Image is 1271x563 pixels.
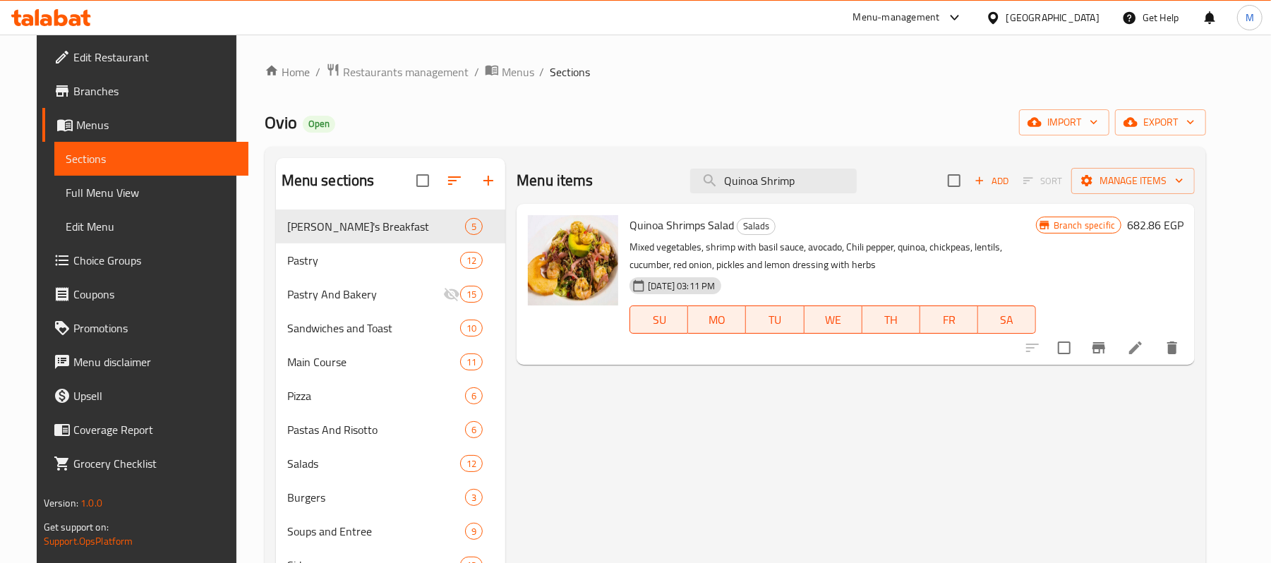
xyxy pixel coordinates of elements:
span: SA [984,310,1030,330]
div: items [460,252,483,269]
div: Burgers [287,489,466,506]
span: 6 [466,423,482,437]
a: Edit menu item [1127,339,1144,356]
h2: Menu sections [282,170,375,191]
div: Salads12 [276,447,506,480]
span: Upsell [73,387,238,404]
a: Grocery Checklist [42,447,249,480]
span: TH [868,310,915,330]
span: [PERSON_NAME]'s Breakfast [287,218,466,235]
span: 11 [461,356,482,369]
span: Grocery Checklist [73,455,238,472]
div: items [460,320,483,337]
span: Full Menu View [66,184,238,201]
div: Pastry And Bakery15 [276,277,506,311]
span: Coupons [73,286,238,303]
span: Sections [66,150,238,167]
span: Open [303,118,335,130]
span: Select all sections [408,166,438,195]
div: Open [303,116,335,133]
span: Restaurants management [343,63,469,80]
span: 12 [461,457,482,471]
div: items [465,421,483,438]
span: Pizza [287,387,466,404]
span: Branch specific [1048,219,1121,232]
div: Soups and Entree [287,523,466,540]
a: Restaurants management [326,63,469,81]
span: import [1030,114,1098,131]
button: import [1019,109,1109,135]
span: Select to update [1049,333,1079,363]
span: Quinoa Shrimps Salad [630,214,734,236]
nav: breadcrumb [265,63,1207,81]
button: delete [1155,331,1189,365]
span: 12 [461,254,482,267]
span: 9 [466,525,482,538]
span: Sandwiches and Toast [287,320,460,337]
span: SU [636,310,682,330]
div: Soups and Entree9 [276,514,506,548]
span: FR [926,310,972,330]
p: Mixed vegetables, shrimp with basil sauce, avocado, Chili pepper, quinoa, chickpeas, lentils, cuc... [630,238,1036,274]
span: Ovio [265,107,297,138]
span: Select section [939,166,969,195]
div: items [465,489,483,506]
a: Choice Groups [42,243,249,277]
div: Ovio's Breakfast [287,218,466,235]
span: M [1246,10,1254,25]
span: Pastas And Risotto [287,421,466,438]
div: items [465,218,483,235]
a: Menus [42,108,249,142]
a: Promotions [42,311,249,345]
div: Pastry And Bakery [287,286,443,303]
span: Add [972,173,1011,189]
span: Sort sections [438,164,471,198]
a: Edit Menu [54,210,249,243]
div: items [465,523,483,540]
div: Main Course11 [276,345,506,379]
button: FR [920,305,978,334]
a: Branches [42,74,249,108]
a: Support.OpsPlatform [44,532,133,550]
a: Full Menu View [54,176,249,210]
div: Pastry12 [276,243,506,277]
span: 10 [461,322,482,335]
span: [DATE] 03:11 PM [642,279,721,293]
div: [GEOGRAPHIC_DATA] [1006,10,1100,25]
span: export [1126,114,1195,131]
span: 6 [466,389,482,403]
span: 3 [466,491,482,504]
img: Quinoa Shrimps Salad [528,215,618,305]
span: MO [694,310,740,330]
span: Edit Menu [66,218,238,235]
span: Salads [737,218,775,234]
a: Home [265,63,310,80]
button: export [1115,109,1206,135]
button: SA [978,305,1036,334]
a: Upsell [42,379,249,413]
button: WE [805,305,862,334]
span: Add item [969,170,1014,192]
div: items [460,286,483,303]
a: Sections [54,142,249,176]
span: Manage items [1083,172,1183,190]
a: Menus [485,63,534,81]
button: SU [630,305,688,334]
span: Main Course [287,353,460,370]
span: Version: [44,494,78,512]
span: Promotions [73,320,238,337]
span: WE [810,310,857,330]
button: MO [688,305,746,334]
a: Edit Restaurant [42,40,249,74]
h2: Menu items [517,170,594,191]
span: Menus [502,63,534,80]
button: Manage items [1071,168,1195,194]
div: Burgers3 [276,480,506,514]
input: search [690,169,857,193]
div: Menu-management [853,9,940,26]
div: Sandwiches and Toast10 [276,311,506,345]
span: Coverage Report [73,421,238,438]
